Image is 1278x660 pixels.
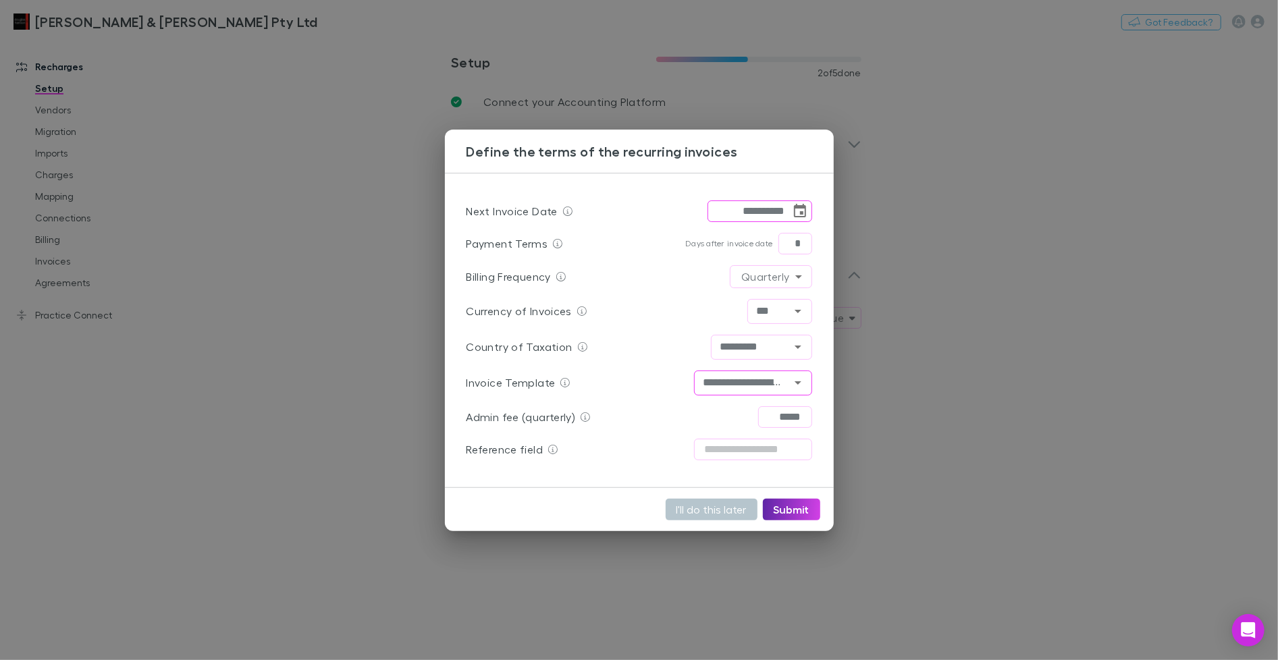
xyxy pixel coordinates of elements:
p: Invoice Template [467,375,556,391]
p: Payment Terms [467,236,548,252]
button: Choose date, selected date is Oct 1, 2025 [791,202,809,221]
div: Quarterly [730,266,811,287]
button: Open [789,337,807,356]
p: Country of Taxation [467,339,573,355]
p: Next Invoice Date [467,203,558,219]
button: Open [789,302,807,321]
button: Submit [763,499,820,520]
div: Open Intercom Messenger [1232,614,1264,647]
button: I'll do this later [666,499,757,520]
p: Reference field [467,441,543,458]
p: Days after invoice date [685,238,772,249]
p: Currency of Invoices [467,303,572,319]
button: Open [789,373,807,392]
p: Admin fee (quarterly) [467,409,576,425]
p: Billing Frequency [467,269,551,285]
h3: Define the terms of the recurring invoices [467,143,834,159]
